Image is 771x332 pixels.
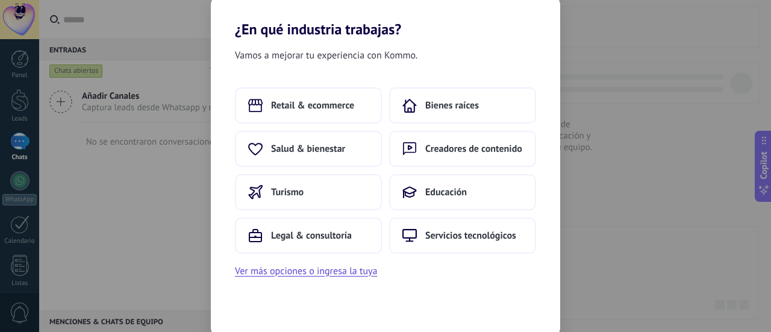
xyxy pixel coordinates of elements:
[425,230,516,242] span: Servicios tecnológicos
[271,143,345,155] span: Salud & bienestar
[235,174,382,210] button: Turismo
[425,143,522,155] span: Creadores de contenido
[235,218,382,254] button: Legal & consultoría
[389,131,536,167] button: Creadores de contenido
[389,218,536,254] button: Servicios tecnológicos
[271,99,354,111] span: Retail & ecommerce
[235,263,377,279] button: Ver más opciones o ingresa la tuya
[389,87,536,124] button: Bienes raíces
[271,230,352,242] span: Legal & consultoría
[425,186,467,198] span: Educación
[389,174,536,210] button: Educación
[235,48,417,63] span: Vamos a mejorar tu experiencia con Kommo.
[425,99,479,111] span: Bienes raíces
[235,131,382,167] button: Salud & bienestar
[235,87,382,124] button: Retail & ecommerce
[271,186,304,198] span: Turismo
